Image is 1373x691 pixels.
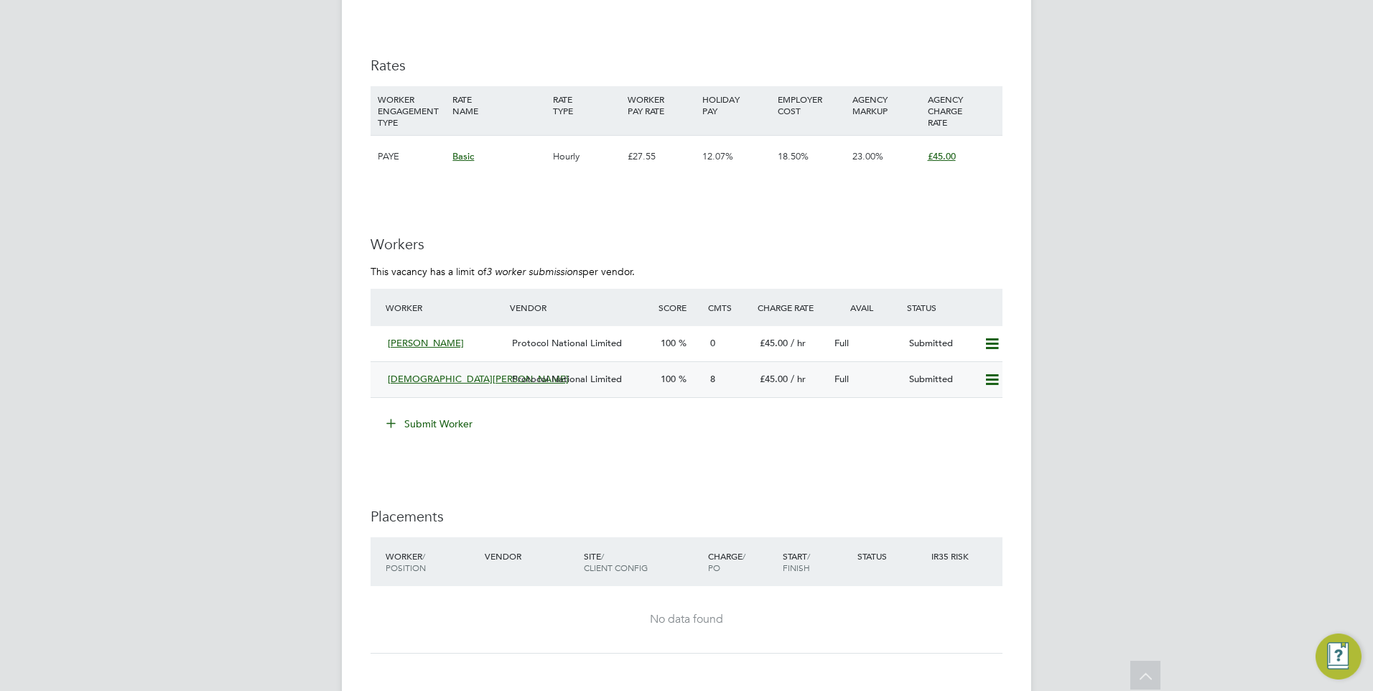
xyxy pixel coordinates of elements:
div: Cmts [704,295,754,320]
div: HOLIDAY PAY [699,86,773,124]
span: 12.07% [702,150,733,162]
div: Avail [829,295,903,320]
span: / hr [791,337,806,349]
div: Vendor [506,295,655,320]
div: Charge [704,543,779,580]
div: WORKER PAY RATE [624,86,699,124]
h3: Rates [371,56,1002,75]
span: 18.50% [778,150,809,162]
span: Full [834,373,849,385]
span: £45.00 [928,150,956,162]
h3: Placements [371,507,1002,526]
h3: Workers [371,235,1002,254]
span: Protocol National Limited [512,373,622,385]
div: Status [854,543,928,569]
span: / hr [791,373,806,385]
div: RATE NAME [449,86,549,124]
button: Submit Worker [376,412,484,435]
span: Full [834,337,849,349]
span: 0 [710,337,715,349]
span: / Finish [783,550,810,573]
div: Submitted [903,368,978,391]
div: Vendor [481,543,580,569]
span: [DEMOGRAPHIC_DATA][PERSON_NAME] [388,373,569,385]
div: Submitted [903,332,978,356]
div: IR35 Risk [928,543,977,569]
div: Worker [382,295,506,320]
span: / Position [386,550,426,573]
span: Basic [452,150,474,162]
span: [PERSON_NAME] [388,337,464,349]
div: AGENCY MARKUP [849,86,923,124]
span: 23.00% [852,150,883,162]
div: Score [655,295,704,320]
div: EMPLOYER COST [774,86,849,124]
span: 100 [661,337,676,349]
div: AGENCY CHARGE RATE [924,86,999,135]
p: This vacancy has a limit of per vendor. [371,265,1002,278]
div: WORKER ENGAGEMENT TYPE [374,86,449,135]
span: 8 [710,373,715,385]
button: Engage Resource Center [1316,634,1362,680]
div: £27.55 [624,136,699,177]
div: PAYE [374,136,449,177]
div: Site [580,543,704,580]
div: Worker [382,543,481,580]
div: Hourly [549,136,624,177]
span: £45.00 [760,337,788,349]
div: Start [779,543,854,580]
div: Charge Rate [754,295,829,320]
span: 100 [661,373,676,385]
div: Status [903,295,1002,320]
div: No data found [385,612,988,627]
span: Protocol National Limited [512,337,622,349]
div: RATE TYPE [549,86,624,124]
span: £45.00 [760,373,788,385]
em: 3 worker submissions [486,265,582,278]
span: / Client Config [584,550,648,573]
span: / PO [708,550,745,573]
